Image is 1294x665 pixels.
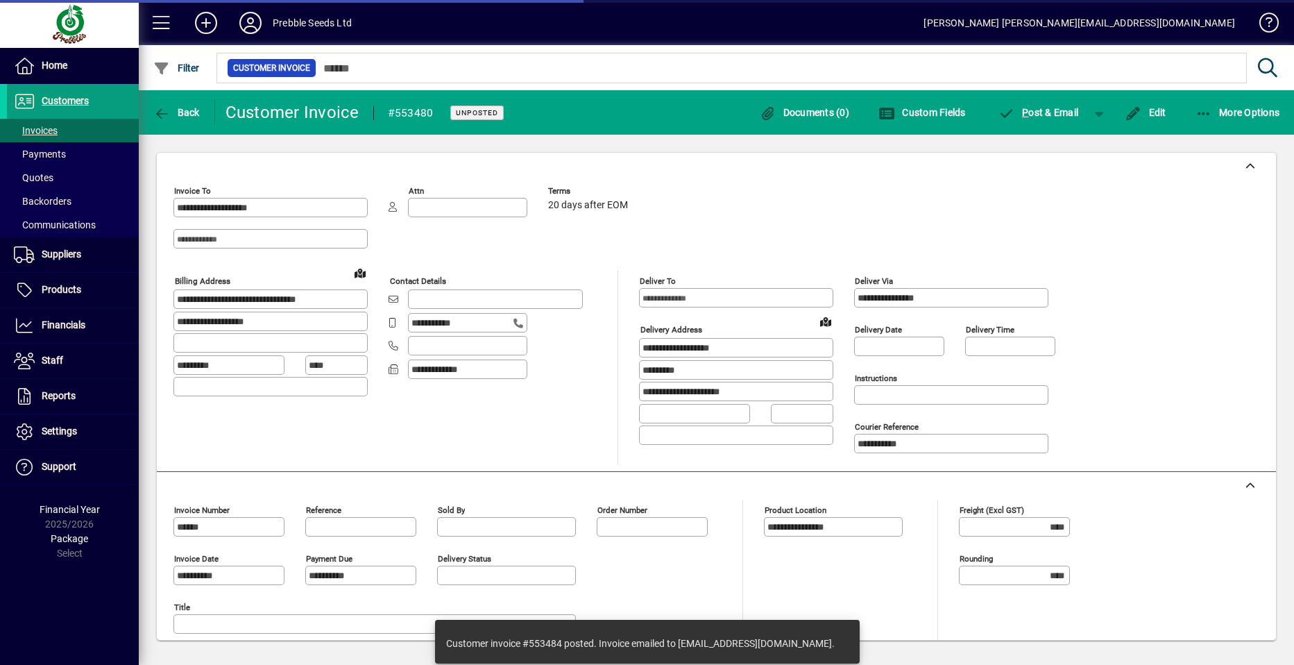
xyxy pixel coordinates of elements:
span: Payments [14,149,66,160]
a: Payments [7,142,139,166]
app-page-header-button: Back [139,100,215,125]
div: #553480 [388,102,434,124]
span: Package [51,533,88,544]
mat-label: Product location [765,505,826,515]
span: ost & Email [998,107,1079,118]
a: Invoices [7,119,139,142]
mat-label: Invoice number [174,505,230,515]
a: Home [7,49,139,83]
span: Settings [42,426,77,437]
a: Communications [7,213,139,237]
mat-label: Rounding [960,554,993,564]
button: Edit [1121,100,1170,125]
button: Post & Email [991,100,1086,125]
a: View on map [815,310,837,332]
button: More Options [1192,100,1284,125]
div: Customer invoice #553484 posted. Invoice emailed to [EMAIL_ADDRESS][DOMAIN_NAME]. [446,637,835,650]
span: Reports [42,390,76,401]
div: Customer Invoice [225,101,359,124]
mat-label: Sold by [438,505,465,515]
a: Settings [7,414,139,449]
span: Staff [42,355,63,366]
mat-label: Courier Reference [855,422,919,432]
a: Quotes [7,166,139,190]
span: Invoices [14,125,58,136]
a: Suppliers [7,237,139,272]
div: Prebble Seeds Ltd [273,12,352,34]
a: Knowledge Base [1249,3,1277,48]
button: Add [184,10,228,35]
mat-label: Delivery time [966,325,1014,335]
span: More Options [1195,107,1280,118]
mat-label: Deliver To [640,276,676,286]
span: 20 days after EOM [548,200,628,211]
a: Backorders [7,190,139,213]
span: Customer Invoice [233,61,310,75]
mat-label: Delivery status [438,554,491,564]
span: Terms [548,187,631,196]
a: Products [7,273,139,308]
span: P [1022,107,1028,118]
mat-label: Deliver via [855,276,893,286]
a: Reports [7,379,139,414]
span: Edit [1125,107,1166,118]
span: Financials [42,319,85,330]
mat-label: Instructions [855,373,897,383]
button: Profile [228,10,273,35]
a: Staff [7,344,139,378]
span: Support [42,461,76,472]
mat-label: Reference [306,505,341,515]
mat-label: Invoice date [174,554,219,564]
mat-label: Freight (excl GST) [960,505,1024,515]
button: Documents (0) [756,100,853,125]
mat-label: Payment due [306,554,352,564]
div: [PERSON_NAME] [PERSON_NAME][EMAIL_ADDRESS][DOMAIN_NAME] [923,12,1235,34]
span: Suppliers [42,249,81,260]
span: Unposted [456,108,498,117]
span: Communications [14,219,96,230]
span: Filter [153,62,200,74]
mat-label: Attn [409,186,424,196]
span: Back [153,107,200,118]
mat-label: Order number [597,505,647,515]
span: Customers [42,95,89,106]
a: Support [7,450,139,485]
span: Financial Year [40,504,100,515]
mat-label: Title [174,603,190,612]
span: Products [42,284,81,295]
mat-label: Invoice To [174,186,211,196]
a: Financials [7,308,139,343]
span: Backorders [14,196,71,207]
button: Custom Fields [875,100,969,125]
button: Back [150,100,203,125]
button: Filter [150,56,203,81]
mat-label: Delivery date [855,325,902,335]
span: Custom Fields [878,107,966,118]
span: Documents (0) [759,107,849,118]
span: Quotes [14,172,53,183]
span: Home [42,60,67,71]
a: View on map [349,262,371,284]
